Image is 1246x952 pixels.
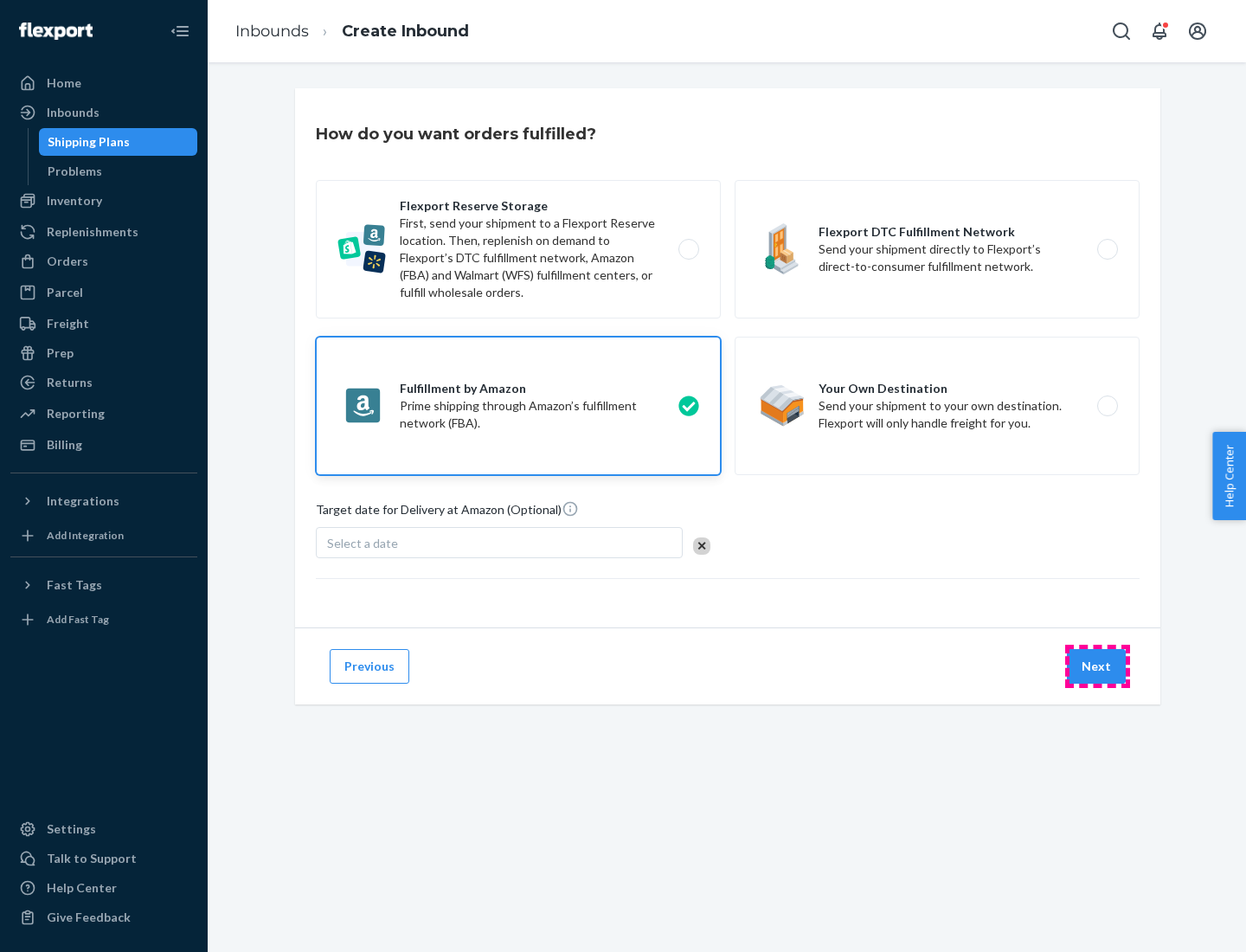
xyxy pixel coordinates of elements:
[10,69,197,97] a: Home
[47,74,81,92] div: Home
[47,576,102,594] div: Fast Tags
[48,163,102,180] div: Problems
[47,850,137,867] div: Talk to Support
[10,400,197,428] a: Reporting
[10,487,197,515] button: Integrations
[10,99,197,126] a: Inbounds
[10,815,197,843] a: Settings
[330,649,409,684] button: Previous
[10,369,197,396] a: Returns
[1104,14,1139,48] button: Open Search Box
[10,279,197,306] a: Parcel
[327,536,398,550] span: Select a date
[47,492,119,510] div: Integrations
[47,436,82,453] div: Billing
[10,339,197,367] a: Prep
[10,310,197,338] a: Freight
[47,909,131,926] div: Give Feedback
[47,223,138,241] div: Replenishments
[10,606,197,634] a: Add Fast Tag
[1180,14,1215,48] button: Open account menu
[222,6,483,57] ol: breadcrumbs
[342,22,469,41] a: Create Inbound
[10,874,197,902] a: Help Center
[235,22,309,41] a: Inbounds
[47,104,100,121] div: Inbounds
[47,253,88,270] div: Orders
[1212,432,1246,520] button: Help Center
[47,528,124,543] div: Add Integration
[47,612,109,627] div: Add Fast Tag
[47,284,83,301] div: Parcel
[47,405,105,422] div: Reporting
[10,248,197,275] a: Orders
[39,158,198,185] a: Problems
[1142,14,1177,48] button: Open notifications
[10,845,197,872] a: Talk to Support
[10,187,197,215] a: Inventory
[10,904,197,931] button: Give Feedback
[47,374,93,391] div: Returns
[316,500,579,525] span: Target date for Delivery at Amazon (Optional)
[47,192,102,209] div: Inventory
[47,879,117,897] div: Help Center
[47,820,96,838] div: Settings
[47,344,74,362] div: Prep
[1067,649,1126,684] button: Next
[39,128,198,156] a: Shipping Plans
[19,23,93,40] img: Flexport logo
[47,315,89,332] div: Freight
[316,123,596,145] h3: How do you want orders fulfilled?
[10,431,197,459] a: Billing
[10,522,197,550] a: Add Integration
[10,571,197,599] button: Fast Tags
[48,133,130,151] div: Shipping Plans
[10,218,197,246] a: Replenishments
[163,14,197,48] button: Close Navigation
